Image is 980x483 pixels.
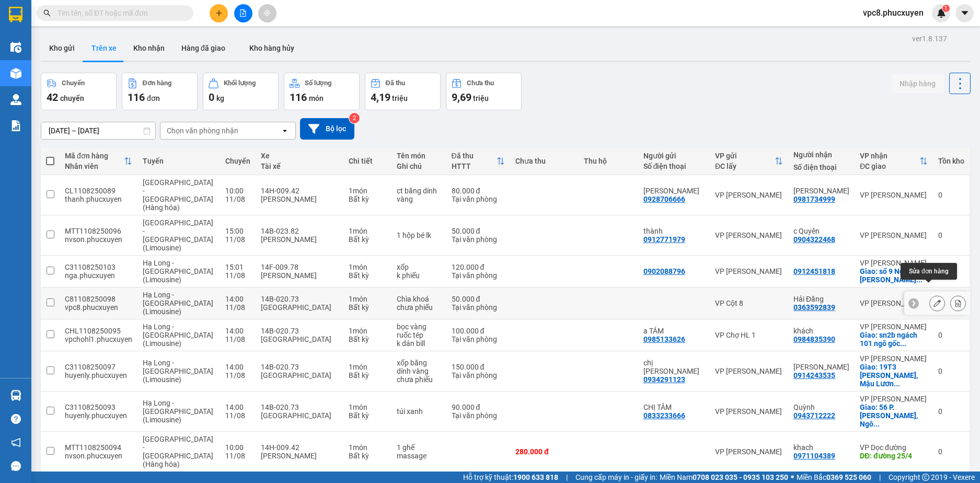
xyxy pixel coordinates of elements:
div: ĐC giao [860,162,919,170]
div: VP [PERSON_NAME] [715,267,783,275]
div: [PERSON_NAME] [261,195,338,203]
div: 1 món [349,403,386,411]
div: 11/08 [225,303,250,312]
div: VP [PERSON_NAME] [860,191,928,199]
div: 1 món [349,295,386,303]
div: Người gửi [643,152,705,160]
button: Số lượng116món [284,73,360,110]
div: VP Chợ HL 1 [715,331,783,339]
div: 0833233666 [643,411,685,420]
span: 9,69 [452,91,471,103]
div: Bất kỳ [349,303,386,312]
div: bọc vàng ruốc tép [397,323,441,339]
div: Bất kỳ [349,271,386,280]
div: Số điện thoại [643,162,705,170]
div: c Quyên [793,227,849,235]
div: 0928706666 [643,195,685,203]
span: Cung cấp máy in - giấy in: [575,471,657,483]
div: Sửa đơn hàng [929,295,945,311]
div: thanh.phucxuyen [65,195,132,203]
div: 0912451818 [793,267,835,275]
th: Toggle SortBy [710,147,788,175]
button: Nhập hàng [891,74,944,93]
span: Hạ Long - [GEOGRAPHIC_DATA] (Limousine) [143,359,213,384]
div: DĐ: đường 25/4 [860,452,928,460]
div: 11/08 [225,195,250,203]
div: [GEOGRAPHIC_DATA] [261,411,338,420]
div: 0 [938,407,964,416]
span: copyright [922,474,929,481]
div: Chuyến [225,157,250,165]
div: VP [PERSON_NAME] [860,299,928,307]
div: 0934291123 [643,375,685,384]
div: nvson.phucxuyen [65,235,132,244]
div: VP Dọc đường [860,443,928,452]
div: chưa phiếu [397,303,441,312]
div: Người nhận [793,151,849,159]
div: 1 hộp bé lk [397,231,441,239]
div: 0914243535 [793,371,835,379]
div: 100.000 đ [452,327,505,335]
span: Hạ Long - [GEOGRAPHIC_DATA] (Limousine) [143,399,213,424]
div: 0 [938,191,964,199]
div: Xe [261,152,338,160]
span: | [879,471,881,483]
div: Sửa đơn hàng [901,263,957,280]
div: 15:00 [225,227,250,235]
div: 14H-009.42 [261,443,338,452]
div: 1 món [349,443,386,452]
strong: 1900 633 818 [513,473,558,481]
div: Tại văn phòng [452,195,505,203]
div: 0943712222 [793,411,835,420]
div: [PERSON_NAME] [261,235,338,244]
div: Tài xế [261,162,338,170]
div: 14:00 [225,363,250,371]
button: Trên xe [83,36,125,61]
div: chị Nga [643,359,705,375]
button: Đơn hàng116đơn [122,73,198,110]
div: 11/08 [225,371,250,379]
div: VP Cột 8 [715,299,783,307]
span: 116 [290,91,307,103]
div: k dán bill [397,339,441,348]
input: Tìm tên, số ĐT hoặc mã đơn [57,7,181,19]
div: 280.000 đ [515,447,573,456]
div: 0971104389 [793,452,835,460]
button: Chuyến42chuyến [41,73,117,110]
div: 1 món [349,187,386,195]
span: caret-down [960,8,970,18]
img: warehouse-icon [10,94,21,105]
div: ct băng dính vàng [397,187,441,203]
div: MTT1108250096 [65,227,132,235]
div: Chưa thu [515,157,573,165]
div: 0985133626 [643,335,685,343]
div: Chuyến [62,79,85,87]
button: plus [210,4,228,22]
div: ĐC lấy [715,162,775,170]
span: Miền Bắc [797,471,871,483]
div: 0363592839 [793,303,835,312]
div: 14B-023.82 [261,227,338,235]
div: 0981734999 [793,195,835,203]
div: C31108250103 [65,263,132,271]
span: Hạ Long - [GEOGRAPHIC_DATA] (Limousine) [143,291,213,316]
div: 0984835390 [793,335,835,343]
div: Chi tiết [349,157,386,165]
th: Toggle SortBy [60,147,137,175]
div: 1 món [349,363,386,371]
div: huyenly.phucxuyen [65,411,132,420]
div: Hải Đăng [793,295,849,303]
div: C Hương [793,363,849,371]
div: 1 món [349,263,386,271]
div: Đã thu [452,152,497,160]
span: Hạ Long - [GEOGRAPHIC_DATA] (Limousine) [143,323,213,348]
button: Kho nhận [125,36,173,61]
div: Tuyến [143,157,215,165]
div: Bất kỳ [349,335,386,343]
div: 11/08 [225,271,250,280]
div: 0 [938,331,964,339]
div: 14B-020.73 [261,295,338,303]
div: CHỊ TÂM [643,403,705,411]
div: 0 [938,367,964,375]
div: 14:00 [225,295,250,303]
